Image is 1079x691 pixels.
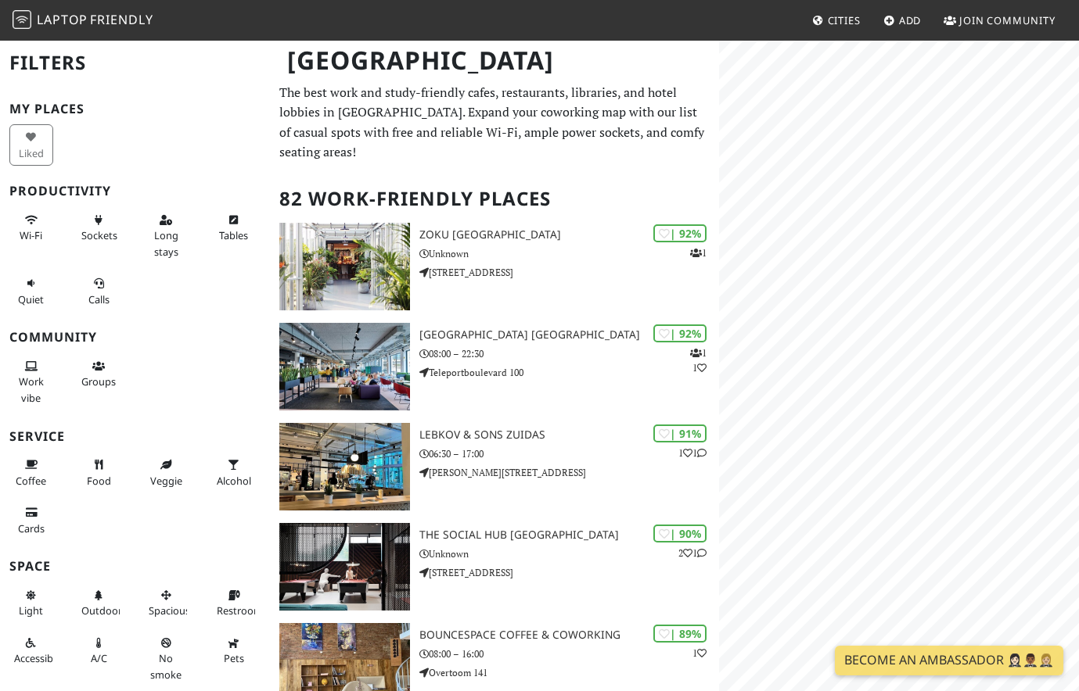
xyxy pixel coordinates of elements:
button: Sockets [77,207,120,249]
span: Outdoor area [81,603,122,618]
button: A/C [77,630,120,671]
img: Zoku Amsterdam [279,223,411,310]
span: Power sockets [81,228,117,242]
img: Aristo Meeting Center Amsterdam [279,323,411,410]
button: Food [77,452,120,493]
div: | 89% [653,625,707,643]
h3: My Places [9,102,261,116]
h3: Zoku [GEOGRAPHIC_DATA] [419,228,719,242]
h1: [GEOGRAPHIC_DATA] [275,39,717,82]
span: Cities [828,13,861,27]
button: Spacious [144,582,188,624]
p: [PERSON_NAME][STREET_ADDRESS] [419,465,719,480]
h3: The Social Hub [GEOGRAPHIC_DATA] [419,528,719,542]
img: LaptopFriendly [13,10,31,29]
p: 1 [690,245,707,260]
p: Overtoom 141 [419,665,719,680]
button: Accessible [9,630,53,671]
a: The Social Hub Amsterdam City | 90% 21 The Social Hub [GEOGRAPHIC_DATA] Unknown [STREET_ADDRESS] [270,523,720,610]
span: Long stays [154,228,178,258]
h2: Filters [9,39,261,87]
p: The best work and study-friendly cafes, restaurants, libraries, and hotel lobbies in [GEOGRAPHIC_... [279,83,710,163]
span: Veggie [150,474,182,488]
button: Outdoor [77,582,120,624]
span: Pet friendly [224,651,244,665]
span: Quiet [18,292,44,306]
button: Coffee [9,452,53,493]
button: No smoke [144,630,188,687]
button: Restroom [212,582,256,624]
img: The Social Hub Amsterdam City [279,523,411,610]
span: Laptop [37,11,88,28]
p: [STREET_ADDRESS] [419,265,719,280]
span: Air conditioned [91,651,107,665]
h3: [GEOGRAPHIC_DATA] [GEOGRAPHIC_DATA] [419,328,719,342]
a: Become an Ambassador 🤵🏻‍♀️🤵🏾‍♂️🤵🏼‍♀️ [835,646,1063,675]
a: Lebkov & Sons Zuidas | 91% 11 Lebkov & Sons Zuidas 06:30 – 17:00 [PERSON_NAME][STREET_ADDRESS] [270,423,720,510]
span: Accessible [14,651,61,665]
h3: Lebkov & Sons Zuidas [419,428,719,442]
div: | 92% [653,324,707,342]
h2: 82 Work-Friendly Places [279,175,710,223]
span: People working [19,374,44,404]
h3: Productivity [9,184,261,199]
p: [STREET_ADDRESS] [419,565,719,580]
button: Pets [212,630,256,671]
button: Light [9,582,53,624]
p: 06:30 – 17:00 [419,446,719,461]
span: Coffee [16,474,46,488]
p: 1 [692,646,707,661]
button: Long stays [144,207,188,264]
a: Cities [806,6,867,34]
a: Add [877,6,928,34]
button: Calls [77,270,120,312]
p: 1 1 [678,446,707,460]
div: | 90% [653,525,707,542]
p: 08:00 – 22:30 [419,346,719,361]
h3: Service [9,429,261,444]
p: Teleportboulevard 100 [419,365,719,380]
button: Cards [9,499,53,541]
button: Veggie [144,452,188,493]
h3: Community [9,330,261,345]
span: Spacious [149,603,190,618]
a: Join Community [937,6,1062,34]
span: Restroom [217,603,263,618]
span: Work-friendly tables [219,228,248,242]
span: Group tables [81,374,116,388]
a: Zoku Amsterdam | 92% 1 Zoku [GEOGRAPHIC_DATA] Unknown [STREET_ADDRESS] [270,223,720,310]
p: 1 1 [690,345,707,375]
p: Unknown [419,246,719,261]
div: | 92% [653,224,707,242]
span: Add [899,13,922,27]
span: Join Community [959,13,1056,27]
span: Credit cards [18,521,45,535]
img: Lebkov & Sons Zuidas [279,423,411,510]
span: Smoke free [150,651,182,681]
p: 08:00 – 16:00 [419,646,719,661]
div: | 91% [653,424,707,442]
span: Stable Wi-Fi [20,228,42,242]
p: Unknown [419,546,719,561]
button: Alcohol [212,452,256,493]
a: Aristo Meeting Center Amsterdam | 92% 11 [GEOGRAPHIC_DATA] [GEOGRAPHIC_DATA] 08:00 – 22:30 Telepo... [270,323,720,410]
button: Work vibe [9,353,53,410]
h3: BounceSpace Coffee & Coworking [419,628,719,642]
button: Wi-Fi [9,207,53,249]
span: Alcohol [217,474,251,488]
button: Groups [77,353,120,395]
span: Natural light [19,603,43,618]
h3: Space [9,559,261,574]
a: LaptopFriendly LaptopFriendly [13,7,153,34]
span: Food [87,474,111,488]
span: Friendly [90,11,153,28]
button: Quiet [9,270,53,312]
p: 2 1 [678,546,707,560]
button: Tables [212,207,256,249]
span: Video/audio calls [88,292,110,306]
